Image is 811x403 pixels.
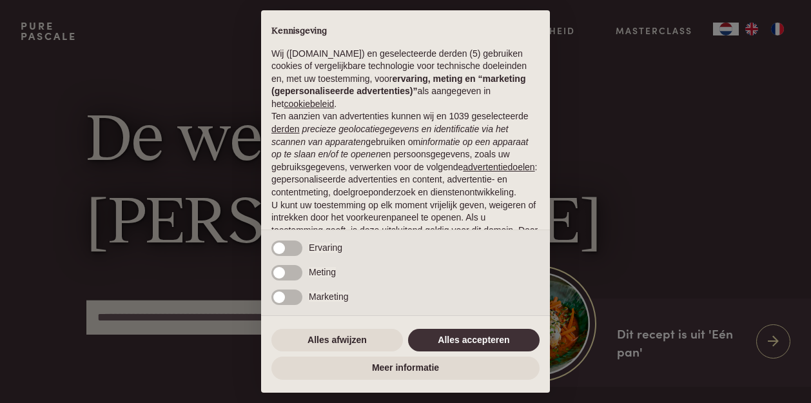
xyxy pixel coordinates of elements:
button: derden [271,123,300,136]
h2: Kennisgeving [271,26,540,37]
button: Meer informatie [271,357,540,380]
span: Meting [309,267,336,277]
p: Ten aanzien van advertenties kunnen wij en 1039 geselecteerde gebruiken om en persoonsgegevens, z... [271,110,540,199]
span: Ervaring [309,242,342,253]
span: Marketing [309,291,348,302]
a: cookiebeleid [284,99,334,109]
strong: ervaring, meting en “marketing (gepersonaliseerde advertenties)” [271,74,525,97]
button: Alles afwijzen [271,329,403,352]
p: Wij ([DOMAIN_NAME]) en geselecteerde derden (5) gebruiken cookies of vergelijkbare technologie vo... [271,48,540,111]
p: U kunt uw toestemming op elk moment vrijelijk geven, weigeren of intrekken door het voorkeurenpan... [271,199,540,262]
em: informatie op een apparaat op te slaan en/of te openen [271,137,529,160]
button: Alles accepteren [408,329,540,352]
button: advertentiedoelen [463,161,534,174]
em: precieze geolocatiegegevens en identificatie via het scannen van apparaten [271,124,508,147]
